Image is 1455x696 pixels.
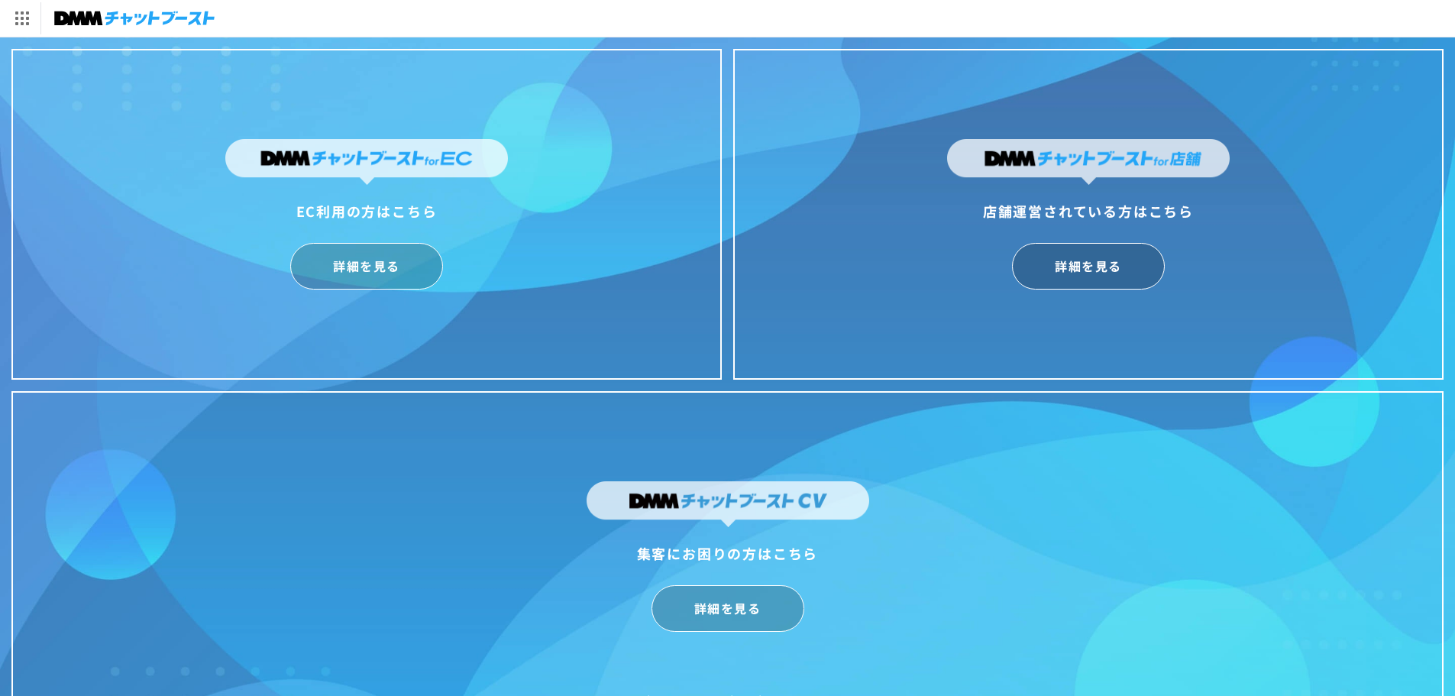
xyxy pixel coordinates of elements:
img: チャットブースト [54,8,215,29]
div: 集客にお困りの方はこちら [587,541,869,565]
a: 詳細を見る [290,243,443,290]
img: DMMチャットブーストforEC [225,139,508,185]
img: サービス [2,2,40,34]
img: DMMチャットブーストfor店舗 [947,139,1230,185]
a: 詳細を見る [1012,243,1165,290]
div: EC利用の方はこちら [225,199,508,223]
div: 店舗運営されている方はこちら [947,199,1230,223]
a: 詳細を見る [652,585,804,632]
img: DMMチャットブーストCV [587,481,869,527]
